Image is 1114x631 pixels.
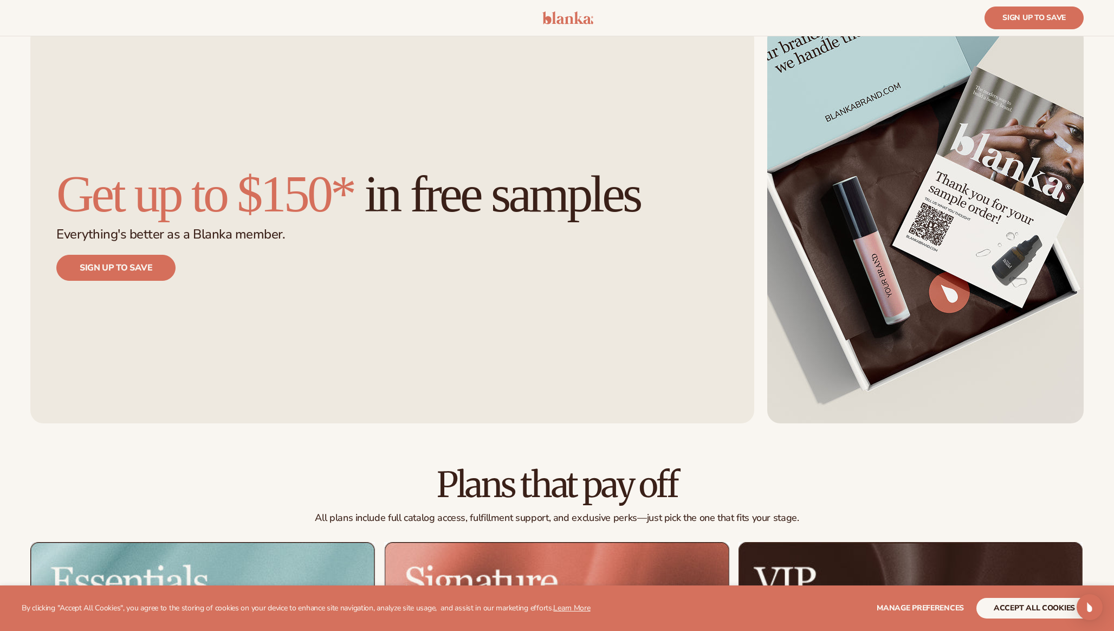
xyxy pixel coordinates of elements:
[542,11,594,24] img: logo
[56,165,354,223] span: Get up to $150*
[985,7,1084,29] a: Sign up to save
[56,255,176,281] a: Sign up to save
[22,604,591,613] p: By clicking "Accept All Cookies", you agree to the storing of cookies on your device to enhance s...
[976,598,1092,619] button: accept all cookies
[553,603,590,613] a: Learn More
[1077,594,1103,620] div: Open Intercom Messenger
[56,168,728,220] h1: in free samples
[767,25,1084,423] img: Shopify Image 1
[877,603,964,613] span: Manage preferences
[877,598,964,619] button: Manage preferences
[437,467,677,503] h2: Plans that pay off
[30,512,1084,524] p: All plans include full catalog access, fulfillment support, and exclusive perks—just pick the one...
[56,220,285,242] p: Everything's better as a Blanka member.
